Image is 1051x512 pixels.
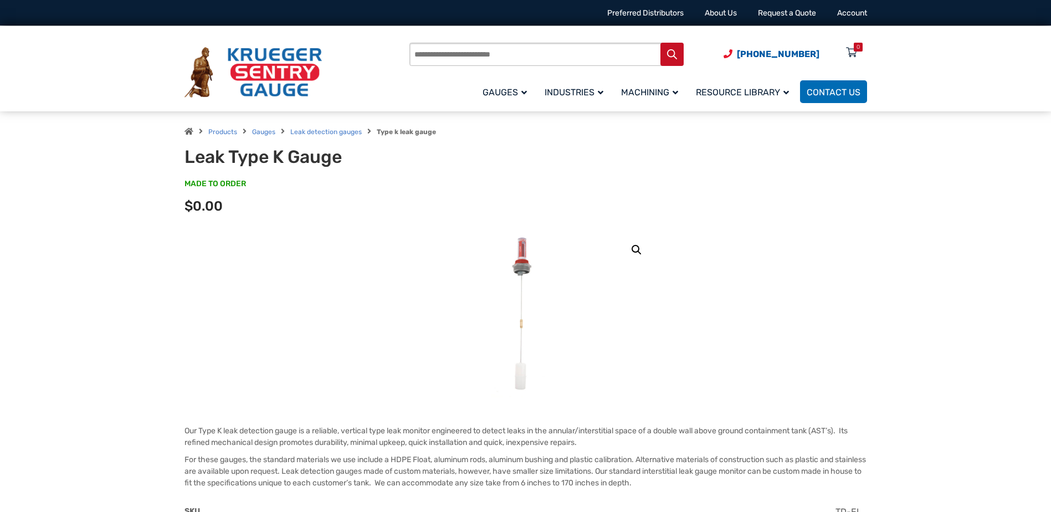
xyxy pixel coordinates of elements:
a: Request a Quote [758,8,816,18]
a: Gauges [476,79,538,105]
div: 0 [857,43,860,52]
a: Phone Number (920) 434-8860 [724,47,819,61]
span: Gauges [483,87,527,98]
span: [PHONE_NUMBER] [737,49,819,59]
img: Leak Detection Gauge [491,231,560,397]
span: MADE TO ORDER [184,178,246,190]
img: Krueger Sentry Gauge [184,47,322,98]
a: Gauges [252,128,275,136]
h1: Leak Type K Gauge [184,146,458,167]
p: For these gauges, the standard materials we use include a HDPE Float, aluminum rods, aluminum bus... [184,454,867,489]
a: Machining [614,79,689,105]
span: Contact Us [807,87,860,98]
a: Resource Library [689,79,800,105]
a: Contact Us [800,80,867,103]
span: Resource Library [696,87,789,98]
a: View full-screen image gallery [627,240,647,260]
span: Industries [545,87,603,98]
p: Our Type K leak detection gauge is a reliable, vertical type leak monitor engineered to detect le... [184,425,867,448]
a: About Us [705,8,737,18]
span: $0.00 [184,198,223,214]
a: Account [837,8,867,18]
a: Leak detection gauges [290,128,362,136]
a: Preferred Distributors [607,8,684,18]
span: Machining [621,87,678,98]
a: Products [208,128,237,136]
a: Industries [538,79,614,105]
strong: Type k leak gauge [377,128,436,136]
